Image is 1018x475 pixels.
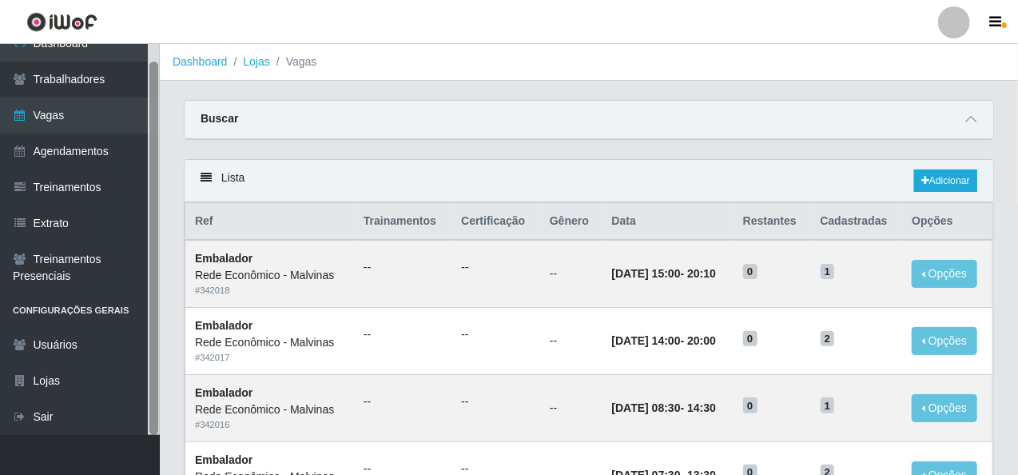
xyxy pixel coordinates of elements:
[461,393,531,410] ul: --
[821,397,835,413] span: 1
[364,326,442,343] ul: --
[734,203,811,241] th: Restantes
[612,401,681,414] time: [DATE] 08:30
[821,264,835,280] span: 1
[540,308,602,375] td: --
[914,170,977,192] a: Adicionar
[540,240,602,307] td: --
[912,394,977,422] button: Opções
[195,334,344,351] div: Rede Econômico - Malvinas
[195,418,344,432] div: # 342016
[173,55,228,68] a: Dashboard
[185,160,993,202] div: Lista
[26,12,97,32] img: CoreUI Logo
[354,203,451,241] th: Trainamentos
[612,267,681,280] time: [DATE] 15:00
[743,264,758,280] span: 0
[195,284,344,297] div: # 342018
[195,401,344,418] div: Rede Econômico - Malvinas
[540,374,602,441] td: --
[195,267,344,284] div: Rede Econômico - Malvinas
[743,331,758,347] span: 0
[612,334,681,347] time: [DATE] 14:00
[687,267,716,280] time: 20:10
[912,327,977,355] button: Opções
[185,203,354,241] th: Ref
[195,386,253,399] strong: Embalador
[612,267,716,280] strong: -
[912,260,977,288] button: Opções
[195,252,253,265] strong: Embalador
[461,259,531,276] ul: --
[195,351,344,365] div: # 342017
[612,334,716,347] strong: -
[160,44,1018,81] nav: breadcrumb
[687,334,716,347] time: 20:00
[195,453,253,466] strong: Embalador
[461,326,531,343] ul: --
[902,203,992,241] th: Opções
[195,319,253,332] strong: Embalador
[687,401,716,414] time: 14:30
[821,331,835,347] span: 2
[811,203,903,241] th: Cadastradas
[364,259,442,276] ul: --
[364,393,442,410] ul: --
[451,203,540,241] th: Certificação
[270,54,317,70] li: Vagas
[602,203,734,241] th: Data
[201,112,238,125] strong: Buscar
[540,203,602,241] th: Gênero
[243,55,269,68] a: Lojas
[612,401,716,414] strong: -
[743,397,758,413] span: 0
